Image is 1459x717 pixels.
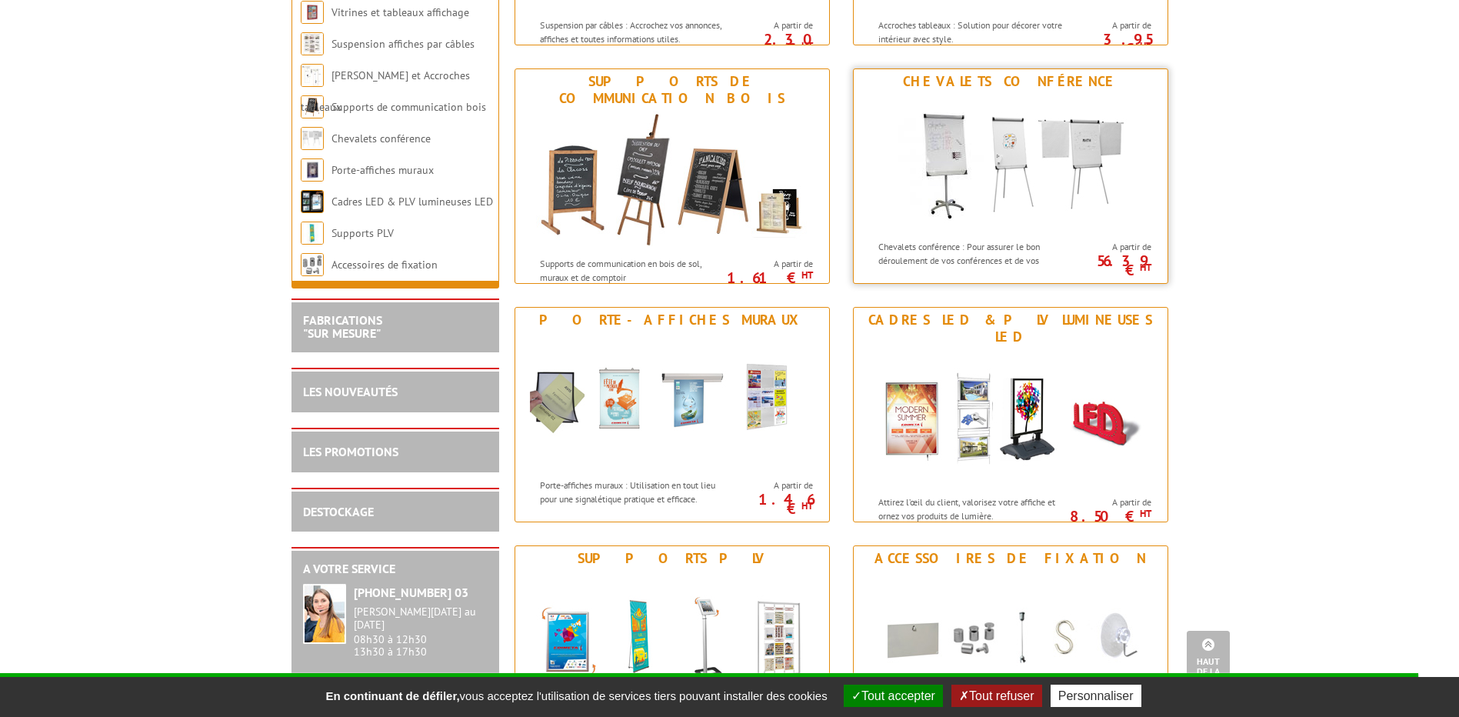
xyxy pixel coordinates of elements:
[858,312,1164,345] div: Cadres LED & PLV lumineuses LED
[540,257,731,283] p: Supports de communication en bois de sol, muraux et de comptoir
[801,499,813,512] sup: HT
[801,268,813,282] sup: HT
[844,685,943,707] button: Tout accepter
[325,689,459,702] strong: En continuant de défiler,
[1065,256,1151,275] p: 56.39 €
[868,571,1153,709] img: Accessoires de fixation
[318,689,834,702] span: vous acceptez l'utilisation de services tiers pouvant installer des cookies
[331,163,434,177] a: Porte-affiches muraux
[303,584,346,644] img: widget-service.jpg
[303,384,398,399] a: LES NOUVEAUTÉS
[331,132,431,145] a: Chevalets conférence
[301,68,470,114] a: [PERSON_NAME] et Accroches tableaux
[530,332,814,471] img: Porte-affiches muraux
[951,685,1041,707] button: Tout refuser
[878,495,1069,522] p: Attirez l’œil du client, valorisez votre affiche et ornez vos produits de lumière.
[727,273,813,282] p: 1.61 €
[515,68,830,284] a: Supports de communication bois Supports de communication bois Supports de communication en bois d...
[301,127,324,150] img: Chevalets conférence
[354,605,488,632] div: [PERSON_NAME][DATE] au [DATE]
[540,18,731,45] p: Suspension par câbles : Accrochez vos annonces, affiches et toutes informations utiles.
[354,605,488,659] div: 08h30 à 12h30 13h30 à 17h30
[1065,512,1151,521] p: 8.50 €
[734,479,813,492] span: A partir de
[515,307,830,522] a: Porte-affiches muraux Porte-affiches muraux Porte-affiches muraux : Utilisation en tout lieu pour...
[331,5,469,19] a: Vitrines et tableaux affichage
[303,504,374,519] a: DESTOCKAGE
[868,94,1153,232] img: Chevalets conférence
[303,562,488,576] h2: A votre service
[734,258,813,270] span: A partir de
[303,312,382,342] a: FABRICATIONS"Sur Mesure"
[301,1,324,24] img: Vitrines et tableaux affichage
[1073,496,1151,509] span: A partir de
[868,349,1153,488] img: Cadres LED & PLV lumineuses LED
[1140,261,1151,274] sup: HT
[301,190,324,213] img: Cadres LED & PLV lumineuses LED
[530,571,814,709] img: Supports PLV
[1140,507,1151,520] sup: HT
[727,35,813,53] p: 2.30 €
[801,39,813,52] sup: HT
[878,240,1069,279] p: Chevalets conférence : Pour assurer le bon déroulement de vos conférences et de vos réunions.
[540,479,731,505] p: Porte-affiches muraux : Utilisation en tout lieu pour une signalétique pratique et efficace.
[301,64,324,87] img: Cimaises et Accroches tableaux
[858,550,1164,567] div: Accessoires de fixation
[858,73,1164,90] div: Chevalets conférence
[1187,631,1230,694] a: Haut de la page
[354,585,468,600] strong: [PHONE_NUMBER] 03
[331,37,475,51] a: Suspension affiches par câbles
[331,100,486,114] a: Supports de communication bois
[331,195,493,208] a: Cadres LED & PLV lumineuses LED
[519,550,825,567] div: Supports PLV
[1140,39,1151,52] sup: HT
[519,73,825,107] div: Supports de communication bois
[301,32,324,55] img: Suspension affiches par câbles
[734,19,813,32] span: A partir de
[301,222,324,245] img: Supports PLV
[853,307,1168,522] a: Cadres LED & PLV lumineuses LED Cadres LED & PLV lumineuses LED Attirez l’œil du client, valorise...
[303,444,398,459] a: LES PROMOTIONS
[301,253,324,276] img: Accessoires de fixation
[530,111,814,249] img: Supports de communication bois
[727,495,813,513] p: 1.46 €
[331,226,394,240] a: Supports PLV
[1073,241,1151,253] span: A partir de
[301,158,324,182] img: Porte-affiches muraux
[878,18,1069,45] p: Accroches tableaux : Solution pour décorer votre intérieur avec style.
[1073,19,1151,32] span: A partir de
[519,312,825,328] div: Porte-affiches muraux
[1065,35,1151,53] p: 3.95 €
[331,258,438,272] a: Accessoires de fixation
[1051,685,1141,707] button: Personnaliser (fenêtre modale)
[853,68,1168,284] a: Chevalets conférence Chevalets conférence Chevalets conférence : Pour assurer le bon déroulement ...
